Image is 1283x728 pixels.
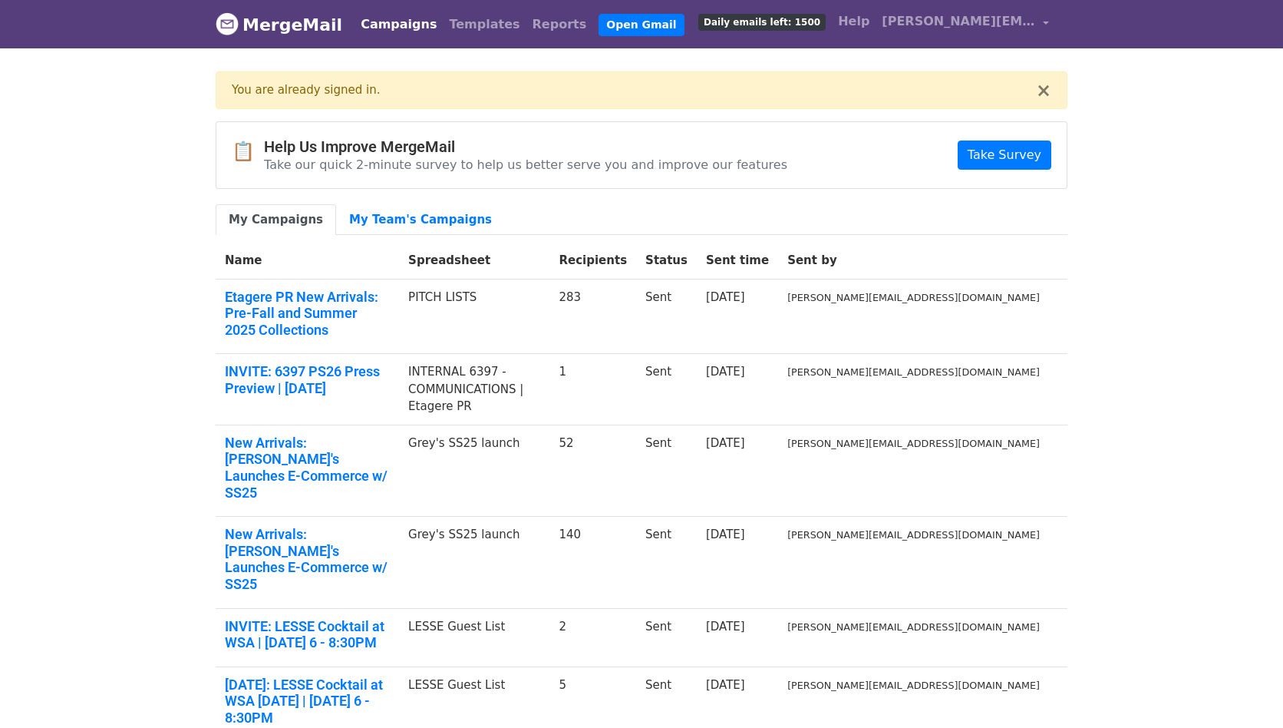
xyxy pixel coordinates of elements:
[1036,81,1051,100] button: ×
[958,141,1051,170] a: Take Survey
[549,425,636,516] td: 52
[636,517,697,608] td: Sent
[876,6,1055,42] a: [PERSON_NAME][EMAIL_ADDRESS][DOMAIN_NAME]
[443,9,526,40] a: Templates
[264,137,787,156] h4: Help Us Improve MergeMail
[706,290,745,304] a: [DATE]
[787,292,1040,303] small: [PERSON_NAME][EMAIL_ADDRESS][DOMAIN_NAME]
[526,9,593,40] a: Reports
[706,678,745,692] a: [DATE]
[225,677,390,726] a: [DATE]: LESSE Cocktail at WSA [DATE] | [DATE] 6 - 8:30PM
[636,608,697,667] td: Sent
[882,12,1035,31] span: [PERSON_NAME][EMAIL_ADDRESS][DOMAIN_NAME]
[225,526,390,592] a: New Arrivals: [PERSON_NAME]'s Launches E-Commerce w/ SS25
[787,438,1040,449] small: [PERSON_NAME][EMAIL_ADDRESS][DOMAIN_NAME]
[225,363,390,396] a: INVITE: 6397 PS26 Press Preview | [DATE]
[216,12,239,35] img: MergeMail logo
[225,618,390,651] a: INVITE: LESSE Cocktail at WSA | [DATE] 6 - 8:30PM
[636,279,697,354] td: Sent
[787,621,1040,633] small: [PERSON_NAME][EMAIL_ADDRESS][DOMAIN_NAME]
[216,243,399,279] th: Name
[599,14,684,36] a: Open Gmail
[399,279,549,354] td: PITCH LISTS
[549,279,636,354] td: 283
[636,243,697,279] th: Status
[549,517,636,608] td: 140
[549,354,636,425] td: 1
[778,243,1049,279] th: Sent by
[216,204,336,236] a: My Campaigns
[698,14,826,31] span: Daily emails left: 1500
[787,529,1040,541] small: [PERSON_NAME][EMAIL_ADDRESS][DOMAIN_NAME]
[697,243,778,279] th: Sent time
[832,6,876,37] a: Help
[232,141,264,163] span: 📋
[399,517,549,608] td: Grey's SS25 launch
[225,435,390,501] a: New Arrivals: [PERSON_NAME]'s Launches E-Commerce w/ SS25
[549,243,636,279] th: Recipients
[216,8,342,41] a: MergeMail
[787,680,1040,691] small: [PERSON_NAME][EMAIL_ADDRESS][DOMAIN_NAME]
[399,354,549,425] td: INTERNAL 6397 - COMMUNICATIONS | Etagere PR
[225,289,390,339] a: Etagere PR New Arrivals: Pre-Fall and Summer 2025 Collections
[232,81,1036,99] div: You are already signed in.
[706,365,745,379] a: [DATE]
[264,157,787,173] p: Take our quick 2-minute survey to help us better serve you and improve our features
[399,425,549,516] td: Grey's SS25 launch
[787,366,1040,378] small: [PERSON_NAME][EMAIL_ADDRESS][DOMAIN_NAME]
[399,608,549,667] td: LESSE Guest List
[706,528,745,541] a: [DATE]
[692,6,832,37] a: Daily emails left: 1500
[636,425,697,516] td: Sent
[706,436,745,450] a: [DATE]
[399,243,549,279] th: Spreadsheet
[336,204,505,236] a: My Team's Campaigns
[355,9,443,40] a: Campaigns
[549,608,636,667] td: 2
[706,620,745,634] a: [DATE]
[636,354,697,425] td: Sent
